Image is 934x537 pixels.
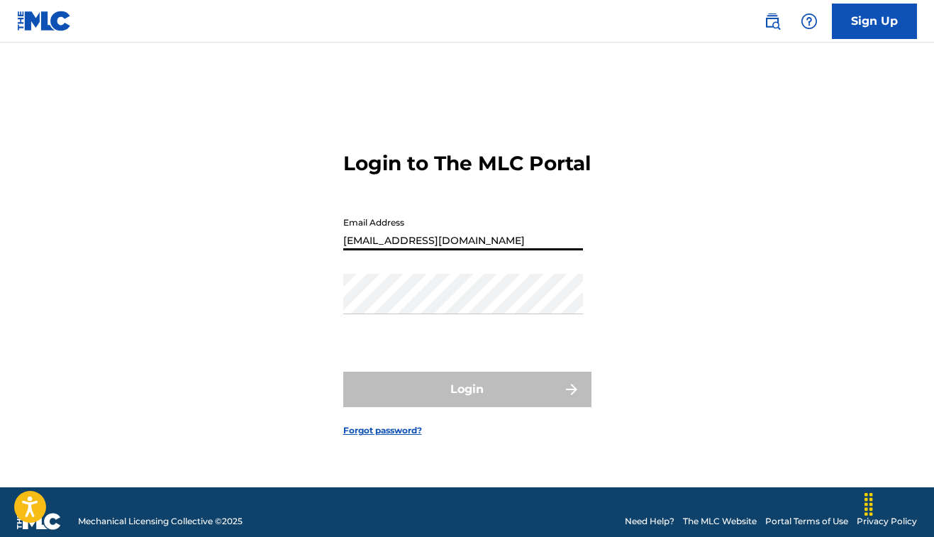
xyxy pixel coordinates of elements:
img: MLC Logo [17,11,72,31]
a: Forgot password? [343,424,422,437]
a: The MLC Website [683,515,757,528]
a: Public Search [758,7,786,35]
span: Mechanical Licensing Collective © 2025 [78,515,243,528]
div: Chatwidget [863,469,934,537]
a: Portal Terms of Use [765,515,848,528]
div: Slepen [857,483,880,526]
a: Privacy Policy [857,515,917,528]
a: Need Help? [625,515,674,528]
img: search [764,13,781,30]
iframe: Chat Widget [863,469,934,537]
a: Sign Up [832,4,917,39]
img: logo [17,513,61,530]
div: Help [795,7,823,35]
img: help [801,13,818,30]
h3: Login to The MLC Portal [343,151,591,176]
